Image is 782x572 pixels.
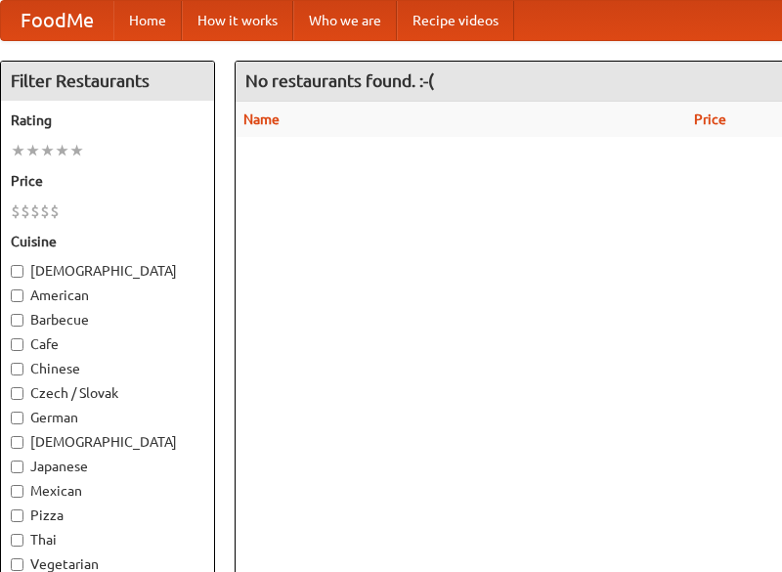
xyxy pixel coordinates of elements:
h5: Price [11,171,204,191]
li: ★ [11,140,25,161]
li: ★ [69,140,84,161]
input: Vegetarian [11,558,23,571]
input: German [11,412,23,424]
label: Cafe [11,334,204,354]
label: [DEMOGRAPHIC_DATA] [11,261,204,281]
li: $ [40,200,50,222]
input: Pizza [11,509,23,522]
label: Japanese [11,457,204,476]
label: Thai [11,530,204,550]
input: Japanese [11,461,23,473]
label: German [11,408,204,427]
input: [DEMOGRAPHIC_DATA] [11,265,23,278]
label: Mexican [11,481,204,501]
input: Thai [11,534,23,547]
a: Who we are [293,1,397,40]
label: Barbecue [11,310,204,330]
input: American [11,289,23,302]
a: Recipe videos [397,1,514,40]
input: Cafe [11,338,23,351]
li: ★ [25,140,40,161]
a: Home [113,1,182,40]
label: [DEMOGRAPHIC_DATA] [11,432,204,452]
a: Name [243,111,280,127]
input: Chinese [11,363,23,375]
h5: Rating [11,110,204,130]
label: American [11,286,204,305]
li: ★ [40,140,55,161]
input: Czech / Slovak [11,387,23,400]
li: $ [21,200,30,222]
label: Pizza [11,506,204,525]
ng-pluralize: No restaurants found. :-( [245,71,434,90]
li: $ [30,200,40,222]
input: Barbecue [11,314,23,327]
label: Czech / Slovak [11,383,204,403]
li: ★ [55,140,69,161]
a: FoodMe [1,1,113,40]
input: Mexican [11,485,23,498]
h4: Filter Restaurants [1,62,214,101]
a: How it works [182,1,293,40]
input: [DEMOGRAPHIC_DATA] [11,436,23,449]
li: $ [50,200,60,222]
li: $ [11,200,21,222]
a: Price [694,111,726,127]
h5: Cuisine [11,232,204,251]
label: Chinese [11,359,204,378]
